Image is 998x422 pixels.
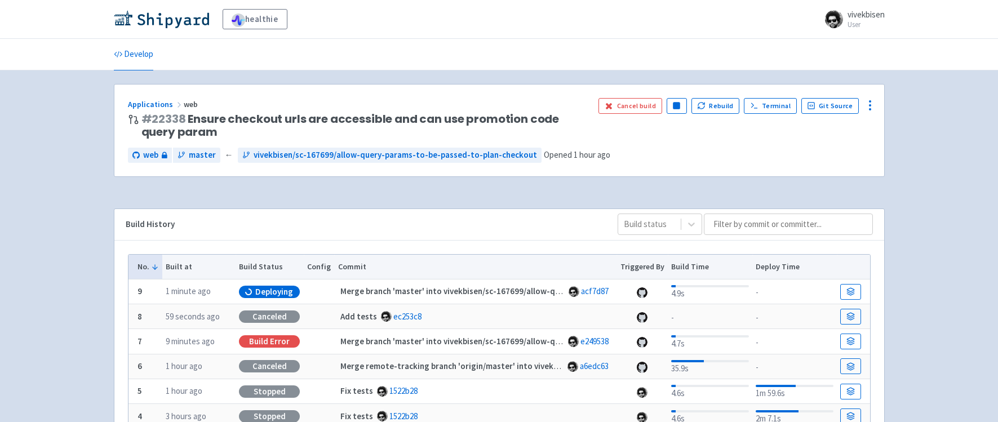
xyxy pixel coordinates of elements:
a: master [173,148,220,163]
a: 1522b28 [389,411,418,421]
input: Filter by commit or committer... [704,214,873,235]
time: 59 seconds ago [166,311,220,322]
b: 7 [137,336,142,347]
div: - [756,284,833,299]
span: master [189,149,216,162]
a: ec253c8 [393,311,422,322]
a: Applications [128,99,184,109]
a: Git Source [801,98,859,114]
div: 35.9s [671,358,748,375]
strong: Fix tests [340,411,373,421]
b: 4 [137,411,142,421]
span: Deploying [255,286,293,297]
button: Rebuild [691,98,740,114]
th: Commit [334,255,616,279]
a: 1522b28 [389,385,418,396]
time: 9 minutes ago [166,336,215,347]
button: Cancel build [598,98,662,114]
th: Built at [162,255,236,279]
a: Develop [114,39,153,70]
div: 4.9s [671,283,748,300]
b: 8 [137,311,142,322]
a: healthie [223,9,287,29]
a: Build Details [840,309,861,325]
div: - [756,359,833,374]
a: web [128,148,172,163]
div: - [756,309,833,325]
time: 1 hour ago [574,149,610,160]
th: Build Time [668,255,752,279]
time: 1 minute ago [166,286,211,296]
div: - [756,334,833,349]
span: Opened [544,149,610,160]
time: 1 hour ago [166,385,202,396]
span: vivekbisen/sc-167699/allow-query-params-to-be-passed-to-plan-checkout [254,149,537,162]
strong: Merge remote-tracking branch 'origin/master' into vivekbisen/sc-167699/allow-query-params-to-be-p... [340,361,818,371]
div: Build History [126,218,600,231]
th: Deploy Time [752,255,837,279]
div: Stopped [239,385,300,398]
a: Build Details [840,284,861,300]
a: Terminal [744,98,796,114]
span: web [184,99,199,109]
strong: Merge branch 'master' into vivekbisen/sc-167699/allow-query-params-to-be-passed-to-plan-checkout [340,286,727,296]
b: 9 [137,286,142,296]
span: ← [225,149,233,162]
b: 6 [137,361,142,371]
a: a6edc63 [580,361,609,371]
div: 4.7s [671,333,748,350]
div: Canceled [239,360,300,372]
a: Build Details [840,334,861,349]
a: vivekbisen/sc-167699/allow-query-params-to-be-passed-to-plan-checkout [238,148,542,163]
th: Build Status [236,255,304,279]
a: Build Details [840,358,861,374]
div: 1m 59.6s [756,383,833,400]
span: web [143,149,158,162]
time: 3 hours ago [166,411,206,421]
span: Ensure checkout urls are accessible and can use promotion code query param [141,113,590,139]
strong: Add tests [340,311,377,322]
img: Shipyard logo [114,10,209,28]
div: 4.6s [671,383,748,400]
div: Build Error [239,335,300,348]
th: Triggered By [616,255,668,279]
th: Config [304,255,335,279]
a: #22338 [141,111,186,127]
strong: Fix tests [340,385,373,396]
a: e249538 [580,336,609,347]
b: 5 [137,385,142,396]
time: 1 hour ago [166,361,202,371]
a: vivekbisen User [818,10,885,28]
a: Build Details [840,384,861,399]
div: - [671,309,748,325]
span: vivekbisen [848,9,885,20]
strong: Merge branch 'master' into vivekbisen/sc-167699/allow-query-params-to-be-passed-to-plan-checkout [340,336,727,347]
small: User [848,21,885,28]
button: No. [137,261,159,273]
div: Canceled [239,310,300,323]
button: Pause [667,98,687,114]
a: acf7d87 [581,286,609,296]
